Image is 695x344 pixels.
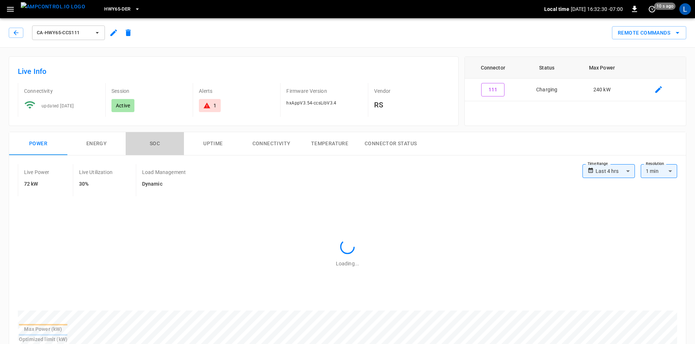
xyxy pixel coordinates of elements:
h6: Dynamic [142,180,186,188]
span: Loading... [336,261,359,266]
label: Time Range [588,161,608,167]
th: Status [521,57,573,79]
table: connector table [465,57,686,101]
span: updated [DATE] [42,103,74,108]
button: Energy [67,132,126,155]
span: ca-hwy65-ccs111 [37,29,91,37]
p: Firmware Version [286,87,362,95]
p: Load Management [142,169,186,176]
div: remote commands options [612,26,686,40]
h6: 30% [79,180,113,188]
button: ca-hwy65-ccs111 [32,25,105,40]
button: Temperature [301,132,359,155]
span: hxAppV3.54-ccsLibV3.4 [286,100,336,106]
button: 111 [481,83,504,96]
p: Local time [544,5,569,13]
p: Active [116,102,130,109]
img: ampcontrol.io logo [21,2,85,11]
button: Uptime [184,132,242,155]
button: Connector Status [359,132,423,155]
p: Vendor [374,87,449,95]
button: SOC [126,132,184,155]
div: Last 4 hrs [596,164,635,178]
h6: 72 kW [24,180,50,188]
div: profile-icon [679,3,691,15]
p: Connectivity [24,87,99,95]
span: 10 s ago [654,3,676,10]
button: Remote Commands [612,26,686,40]
p: Live Utilization [79,169,113,176]
p: [DATE] 16:32:30 -07:00 [571,5,623,13]
p: Live Power [24,169,50,176]
button: HWY65-DER [101,2,143,16]
h6: RS [374,99,449,111]
button: Connectivity [242,132,301,155]
p: Alerts [199,87,274,95]
div: 1 [213,102,216,109]
button: Power [9,132,67,155]
td: Charging [521,79,573,101]
div: 1 min [641,164,677,178]
label: Resolution [646,161,664,167]
p: Session [111,87,187,95]
td: 240 kW [573,79,631,101]
span: HWY65-DER [104,5,130,13]
th: Connector [465,57,521,79]
button: set refresh interval [646,3,658,15]
h6: Live Info [18,66,449,77]
th: Max Power [573,57,631,79]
